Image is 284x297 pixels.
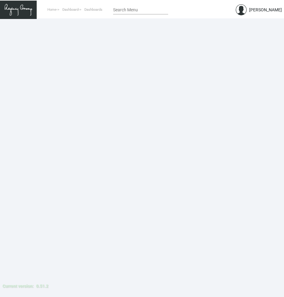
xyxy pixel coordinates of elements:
div: Current version: [2,283,34,289]
span: Dashboards [84,8,102,12]
span: Dashboard [62,8,79,12]
img: admin@bootstrapmaster.com [236,4,247,15]
div: 0.51.2 [36,283,48,289]
span: Home [47,8,57,12]
div: [PERSON_NAME] [249,7,282,13]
